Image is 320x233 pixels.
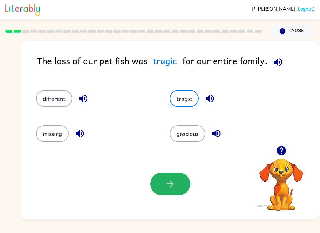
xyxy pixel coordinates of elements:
[36,90,72,107] button: different
[298,6,313,12] a: Logout
[170,90,199,107] button: tragic
[269,24,315,38] button: Pause
[150,54,180,68] span: tragic
[36,125,69,142] button: missing
[252,6,315,12] div: ( )
[5,2,40,16] img: Literably
[37,54,320,78] div: The loss of our pet fish was for our entire family.
[250,149,312,212] video: Your browser must support playing .mp4 files to use Literably. Please try using another browser.
[252,6,296,12] span: P [PERSON_NAME]
[170,125,205,142] button: gracious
